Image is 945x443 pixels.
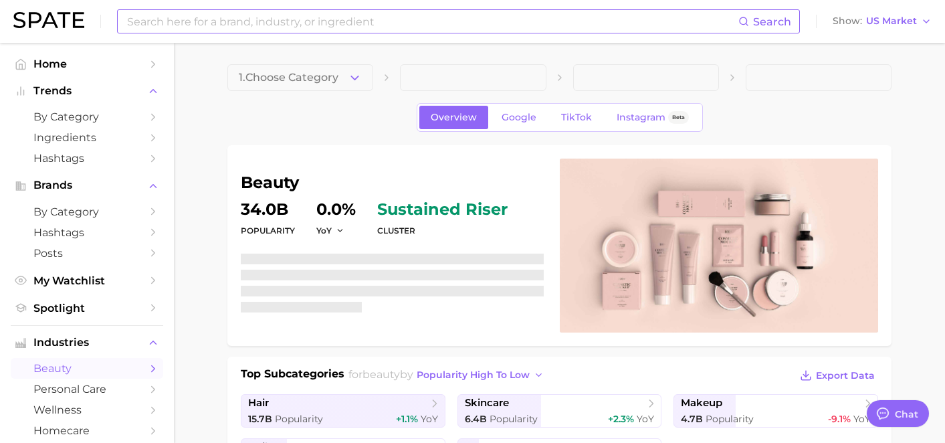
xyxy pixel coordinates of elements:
[502,112,536,123] span: Google
[33,85,140,97] span: Trends
[681,397,722,410] span: makeup
[248,413,272,425] span: 15.7b
[608,413,634,425] span: +2.3%
[829,13,935,30] button: ShowUS Market
[241,366,344,386] h1: Top Subcategories
[637,413,654,425] span: YoY
[11,298,163,319] a: Spotlight
[362,368,400,381] span: beauty
[457,394,662,428] a: skincare6.4b Popularity+2.3% YoY
[396,413,418,425] span: +1.1%
[431,112,477,123] span: Overview
[239,72,338,84] span: 1. Choose Category
[11,81,163,101] button: Trends
[248,397,269,410] span: hair
[465,397,509,410] span: skincare
[316,225,332,236] span: YoY
[11,106,163,127] a: by Category
[853,413,871,425] span: YoY
[11,243,163,264] a: Posts
[490,106,548,129] a: Google
[11,148,163,169] a: Hashtags
[833,17,862,25] span: Show
[465,413,487,425] span: 6.4b
[33,110,140,123] span: by Category
[797,366,878,385] button: Export Data
[753,15,791,28] span: Search
[241,223,295,239] dt: Popularity
[419,106,488,129] a: Overview
[241,201,295,217] dd: 34.0b
[11,201,163,222] a: by Category
[33,404,140,416] span: wellness
[13,12,84,28] img: SPATE
[316,201,356,217] dd: 0.0%
[11,358,163,379] a: beauty
[33,152,140,165] span: Hashtags
[681,413,703,425] span: 4.7b
[11,54,163,74] a: Home
[33,337,140,349] span: Industries
[413,366,548,384] button: popularity high to low
[33,383,140,395] span: personal care
[673,394,878,428] a: makeup4.7b Popularity-9.1% YoY
[241,175,544,191] h1: beauty
[490,413,538,425] span: Popularity
[348,368,548,381] span: for by
[550,106,603,129] a: TikTok
[241,394,445,428] a: hair15.7b Popularity+1.1% YoY
[33,205,140,218] span: by Category
[33,274,140,287] span: My Watchlist
[33,131,140,144] span: Ingredients
[11,333,163,353] button: Industries
[417,369,530,381] span: popularity high to low
[275,413,323,425] span: Popularity
[828,413,851,425] span: -9.1%
[33,179,140,191] span: Brands
[33,226,140,239] span: Hashtags
[377,223,508,239] dt: cluster
[33,58,140,70] span: Home
[605,106,700,129] a: InstagramBeta
[11,222,163,243] a: Hashtags
[561,112,592,123] span: TikTok
[421,413,438,425] span: YoY
[33,247,140,260] span: Posts
[672,112,685,123] span: Beta
[33,302,140,315] span: Spotlight
[227,64,373,91] button: 1.Choose Category
[11,175,163,195] button: Brands
[11,420,163,441] a: homecare
[617,112,665,123] span: Instagram
[11,400,163,420] a: wellness
[33,362,140,375] span: beauty
[11,379,163,400] a: personal care
[866,17,917,25] span: US Market
[816,370,875,381] span: Export Data
[11,270,163,291] a: My Watchlist
[11,127,163,148] a: Ingredients
[126,10,738,33] input: Search here for a brand, industry, or ingredient
[706,413,754,425] span: Popularity
[33,424,140,437] span: homecare
[316,225,345,236] button: YoY
[377,201,508,217] span: sustained riser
